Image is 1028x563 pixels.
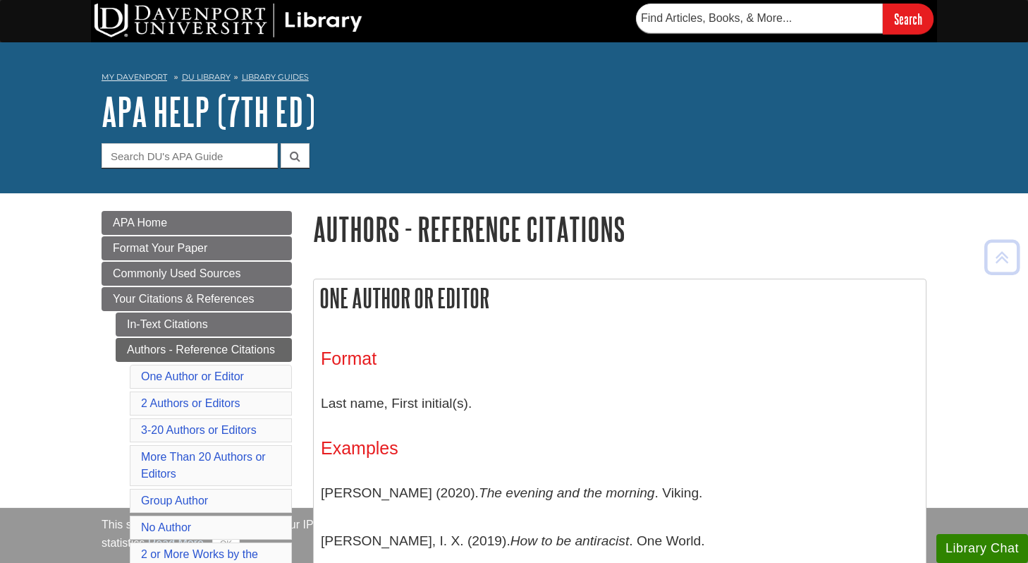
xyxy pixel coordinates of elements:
[883,4,934,34] input: Search
[313,211,926,247] h1: Authors - Reference Citations
[242,72,309,82] a: Library Guides
[113,293,254,305] span: Your Citations & References
[102,68,926,90] nav: breadcrumb
[321,473,919,514] p: [PERSON_NAME] (2020). . Viking.
[321,349,919,369] h3: Format
[102,71,167,83] a: My Davenport
[116,313,292,337] a: In-Text Citations
[314,279,926,317] h2: One Author or Editor
[102,143,278,168] input: Search DU's APA Guide
[102,90,315,133] a: APA Help (7th Ed)
[321,383,919,424] p: Last name, First initial(s).
[510,533,630,548] i: How to be antiracist
[113,242,207,254] span: Format Your Paper
[321,438,919,459] h3: Examples
[636,4,934,34] form: Searches DU Library's articles, books, and more
[102,211,292,235] a: APA Home
[94,4,362,37] img: DU Library
[113,267,240,279] span: Commonly Used Sources
[936,534,1028,563] button: Library Chat
[182,72,231,82] a: DU Library
[479,485,655,500] i: The evening and the morning
[141,521,191,533] a: No Author
[636,4,883,33] input: Find Articles, Books, & More...
[102,262,292,286] a: Commonly Used Sources
[102,236,292,260] a: Format Your Paper
[321,521,919,562] p: [PERSON_NAME], I. X. (2019). . One World.
[141,370,244,382] a: One Author or Editor
[141,451,266,480] a: More Than 20 Authors or Editors
[116,338,292,362] a: Authors - Reference Citations
[979,248,1024,267] a: Back to Top
[141,495,208,507] a: Group Author
[141,424,257,436] a: 3-20 Authors or Editors
[113,217,167,229] span: APA Home
[102,287,292,311] a: Your Citations & References
[141,397,240,409] a: 2 Authors or Editors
